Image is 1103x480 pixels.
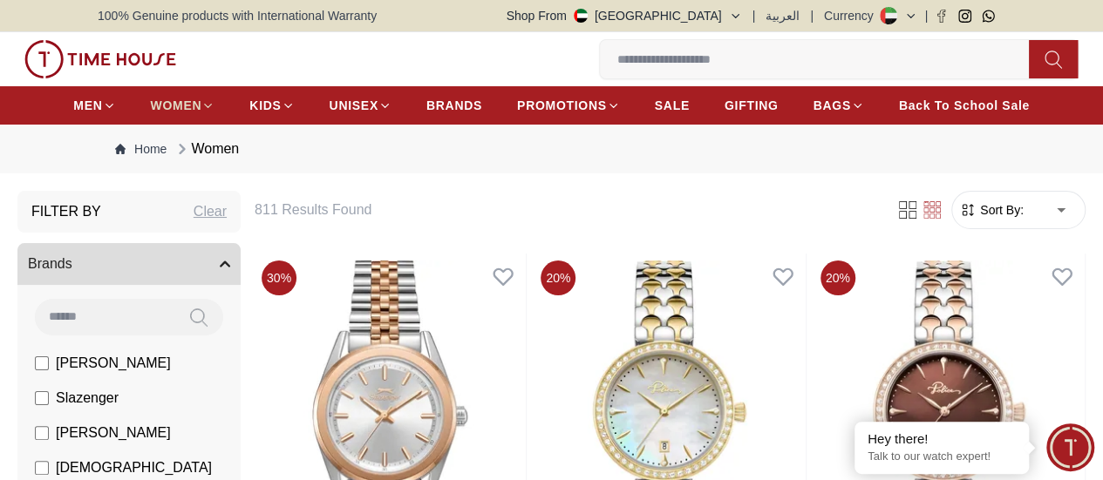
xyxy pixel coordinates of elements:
span: Brands [28,254,72,274]
span: BRANDS [426,97,482,114]
span: 100% Genuine products with International Warranty [98,7,377,24]
p: Talk to our watch expert! [868,450,1016,464]
img: ... [24,40,176,78]
span: Back To School Sale [899,97,1030,114]
span: SALE [655,97,690,114]
a: Facebook [935,10,948,23]
a: UNISEX [330,90,391,121]
span: 30 % [262,260,296,295]
h3: Filter By [31,201,101,222]
div: Chat Widget [1046,423,1094,471]
img: United Arab Emirates [574,9,588,23]
span: BAGS [813,97,850,114]
button: Sort By: [959,201,1024,219]
a: PROMOTIONS [517,90,620,121]
a: Whatsapp [982,10,995,23]
div: Currency [824,7,881,24]
span: 20 % [820,260,855,295]
a: KIDS [249,90,294,121]
a: BAGS [813,90,863,121]
span: [PERSON_NAME] [56,423,171,443]
a: Instagram [958,10,971,23]
span: MEN [73,97,102,114]
span: | [924,7,928,24]
a: GIFTING [725,90,779,121]
a: Home [115,140,167,158]
div: Clear [194,201,227,222]
input: [DEMOGRAPHIC_DATA] [35,461,49,475]
span: 20 % [541,260,575,295]
button: Shop From[GEOGRAPHIC_DATA] [507,7,742,24]
span: KIDS [249,97,281,114]
span: [PERSON_NAME] [56,353,171,374]
a: SALE [655,90,690,121]
span: Slazenger [56,388,119,409]
a: BRANDS [426,90,482,121]
span: WOMEN [151,97,202,114]
h6: 811 Results Found [255,199,875,220]
a: MEN [73,90,115,121]
span: Sort By: [977,201,1024,219]
span: PROMOTIONS [517,97,607,114]
div: Hey there! [868,430,1016,448]
span: | [752,7,756,24]
span: GIFTING [725,97,779,114]
input: [PERSON_NAME] [35,426,49,440]
button: العربية [766,7,800,24]
nav: Breadcrumb [98,125,1005,173]
input: Slazenger [35,391,49,405]
span: [DEMOGRAPHIC_DATA] [56,457,212,478]
a: WOMEN [151,90,215,121]
span: UNISEX [330,97,378,114]
input: [PERSON_NAME] [35,356,49,370]
a: Back To School Sale [899,90,1030,121]
div: Women [174,139,239,159]
button: Brands [17,243,241,285]
span: | [810,7,814,24]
